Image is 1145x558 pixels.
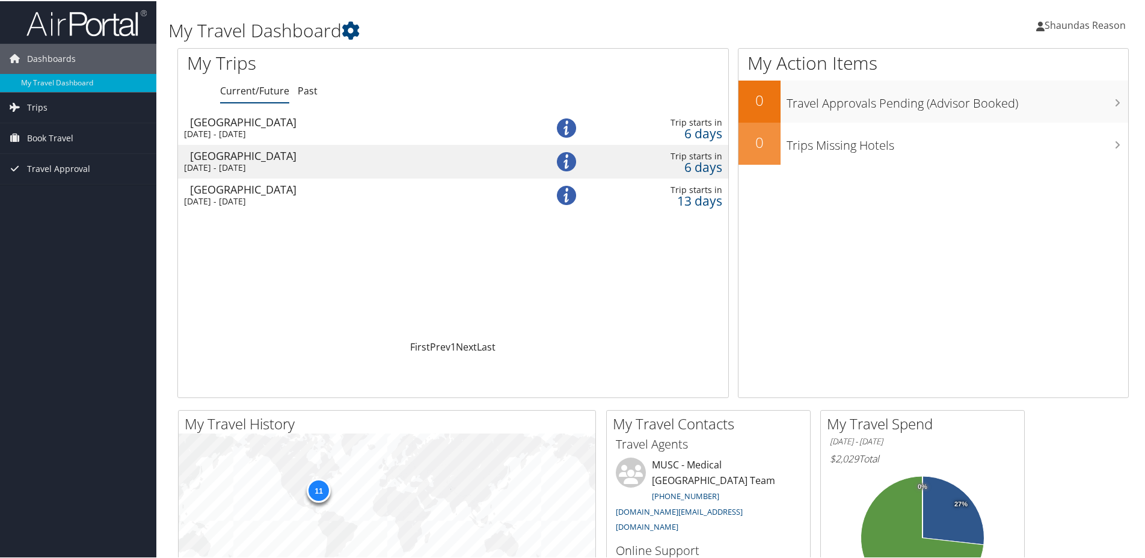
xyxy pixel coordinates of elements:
[27,43,76,73] span: Dashboards
[185,412,595,433] h2: My Travel History
[609,127,722,138] div: 6 days
[307,477,331,501] div: 11
[190,115,523,126] div: [GEOGRAPHIC_DATA]
[1036,6,1138,42] a: Shaundas Reason
[613,412,810,433] h2: My Travel Contacts
[738,121,1128,164] a: 0Trips Missing Hotels
[830,451,859,464] span: $2,029
[610,456,807,536] li: MUSC - Medical [GEOGRAPHIC_DATA] Team
[27,91,48,121] span: Trips
[190,149,523,160] div: [GEOGRAPHIC_DATA]
[830,451,1015,464] h6: Total
[609,194,722,205] div: 13 days
[450,339,456,352] a: 1
[738,79,1128,121] a: 0Travel Approvals Pending (Advisor Booked)
[430,339,450,352] a: Prev
[220,83,289,96] a: Current/Future
[652,489,719,500] a: [PHONE_NUMBER]
[26,8,147,36] img: airportal-logo.png
[298,83,318,96] a: Past
[184,127,517,138] div: [DATE] - [DATE]
[954,500,968,507] tspan: 27%
[616,541,801,558] h3: Online Support
[184,195,517,206] div: [DATE] - [DATE]
[738,131,781,152] h2: 0
[27,153,90,183] span: Travel Approval
[410,339,430,352] a: First
[787,130,1128,153] h3: Trips Missing Hotels
[187,49,490,75] h1: My Trips
[557,117,576,136] img: alert-flat-solid-info.png
[609,161,722,171] div: 6 days
[830,435,1015,446] h6: [DATE] - [DATE]
[456,339,477,352] a: Next
[27,122,73,152] span: Book Travel
[477,339,496,352] a: Last
[168,17,815,42] h1: My Travel Dashboard
[738,89,781,109] h2: 0
[827,412,1024,433] h2: My Travel Spend
[616,505,743,532] a: [DOMAIN_NAME][EMAIL_ADDRESS][DOMAIN_NAME]
[609,116,722,127] div: Trip starts in
[1045,17,1126,31] span: Shaundas Reason
[609,150,722,161] div: Trip starts in
[184,161,517,172] div: [DATE] - [DATE]
[557,185,576,204] img: alert-flat-solid-info.png
[190,183,523,194] div: [GEOGRAPHIC_DATA]
[787,88,1128,111] h3: Travel Approvals Pending (Advisor Booked)
[918,482,927,489] tspan: 0%
[557,151,576,170] img: alert-flat-solid-info.png
[738,49,1128,75] h1: My Action Items
[616,435,801,452] h3: Travel Agents
[609,183,722,194] div: Trip starts in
